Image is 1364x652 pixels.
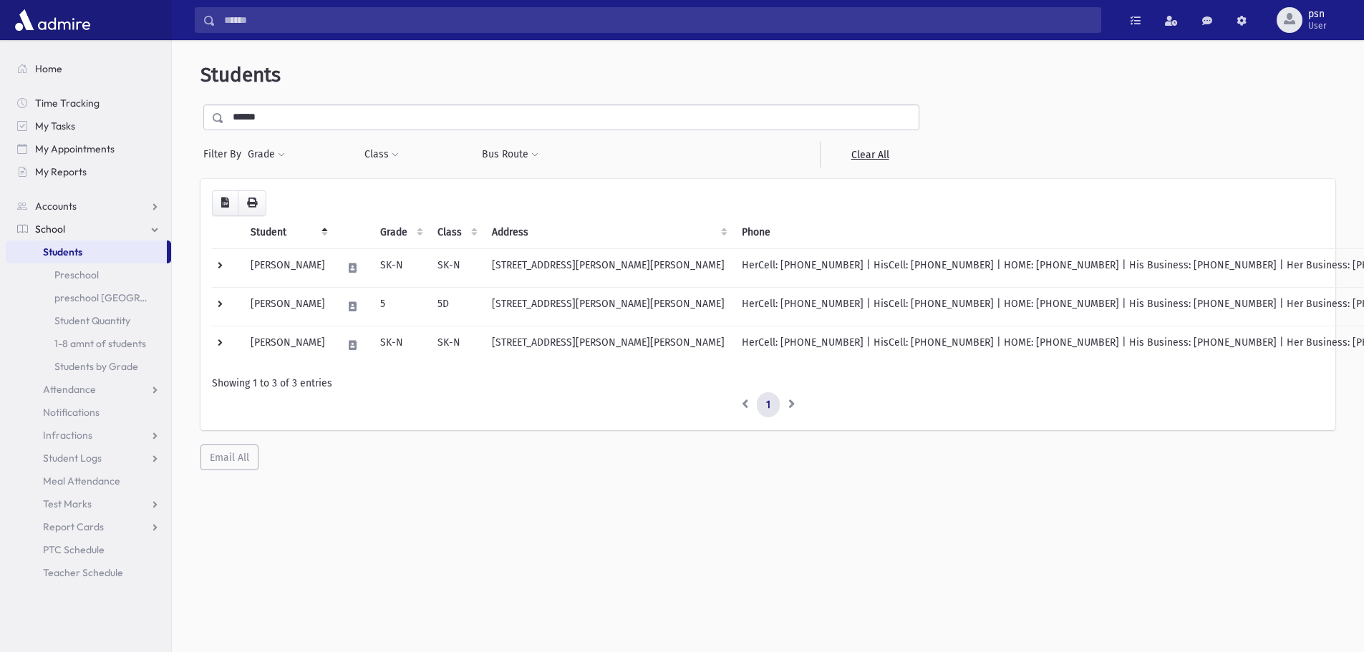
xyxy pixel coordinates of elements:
a: Home [6,57,171,80]
span: Students [200,63,281,87]
button: Email All [200,444,258,470]
span: Meal Attendance [43,475,120,487]
a: Preschool [6,263,171,286]
td: 5 [372,287,429,326]
span: psn [1308,9,1327,20]
a: preschool [GEOGRAPHIC_DATA] [6,286,171,309]
a: Report Cards [6,515,171,538]
td: [STREET_ADDRESS][PERSON_NAME][PERSON_NAME] [483,248,733,287]
img: AdmirePro [11,6,94,34]
a: 1-8 amnt of students [6,332,171,355]
button: Grade [247,142,286,167]
span: Student Logs [43,452,102,464]
a: Students [6,240,167,263]
th: Class: activate to sort column ascending [429,216,483,249]
td: [PERSON_NAME] [242,326,334,364]
button: Bus Route [481,142,539,167]
span: Attendance [43,383,96,396]
a: Clear All [820,142,919,167]
a: Notifications [6,401,171,424]
a: Time Tracking [6,92,171,115]
td: [PERSON_NAME] [242,287,334,326]
span: Time Tracking [35,97,100,110]
span: Report Cards [43,520,104,533]
span: Teacher Schedule [43,566,123,579]
span: My Appointments [35,142,115,155]
a: My Appointments [6,137,171,160]
td: SK-N [372,248,429,287]
span: Infractions [43,429,92,442]
span: Test Marks [43,497,92,510]
a: 1 [757,392,780,418]
button: Print [238,190,266,216]
span: My Tasks [35,120,75,132]
a: Test Marks [6,492,171,515]
button: Class [364,142,400,167]
span: Students [43,245,82,258]
td: 5D [429,287,483,326]
th: Student: activate to sort column descending [242,216,334,249]
td: SK-N [429,248,483,287]
a: Infractions [6,424,171,447]
input: Search [216,7,1101,33]
a: Student Logs [6,447,171,469]
a: Meal Attendance [6,469,171,492]
span: PTC Schedule [43,543,105,556]
span: School [35,223,65,235]
a: Student Quantity [6,309,171,332]
span: Accounts [35,200,77,213]
a: My Tasks [6,115,171,137]
button: CSV [212,190,238,216]
span: Notifications [43,406,100,419]
span: Filter By [203,147,247,162]
a: School [6,218,171,240]
span: My Reports [35,165,87,178]
span: User [1308,20,1327,31]
span: Home [35,62,62,75]
a: PTC Schedule [6,538,171,561]
td: [PERSON_NAME] [242,248,334,287]
td: SK-N [372,326,429,364]
th: Grade: activate to sort column ascending [372,216,429,249]
a: Accounts [6,195,171,218]
a: Attendance [6,378,171,401]
a: My Reports [6,160,171,183]
td: [STREET_ADDRESS][PERSON_NAME][PERSON_NAME] [483,326,733,364]
td: SK-N [429,326,483,364]
div: Showing 1 to 3 of 3 entries [212,376,1324,391]
a: Students by Grade [6,355,171,378]
a: Teacher Schedule [6,561,171,584]
th: Address: activate to sort column ascending [483,216,733,249]
td: [STREET_ADDRESS][PERSON_NAME][PERSON_NAME] [483,287,733,326]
